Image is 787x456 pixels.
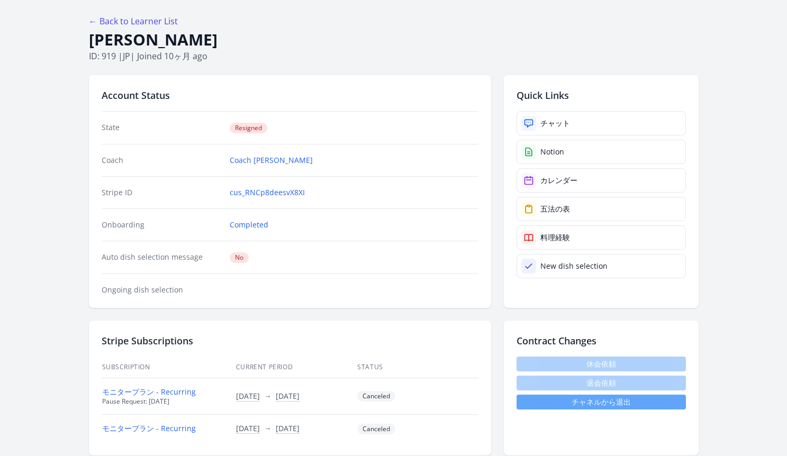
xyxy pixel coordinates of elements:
th: Subscription [102,357,236,378]
div: チャット [540,118,570,129]
a: Completed [230,220,268,230]
a: カレンダー [517,168,686,193]
div: New dish selection [540,261,608,271]
a: New dish selection [517,254,686,278]
button: [DATE] [236,391,260,402]
button: [DATE] [276,391,300,402]
span: 退会依頼 [517,376,686,390]
dt: Stripe ID [102,187,222,198]
dt: Auto dish selection message [102,252,222,263]
th: Current Period [236,357,357,378]
h2: Account Status [102,88,478,103]
span: 休会依頼 [517,357,686,371]
dt: State [102,122,222,133]
a: Notion [517,140,686,164]
a: Coach [PERSON_NAME] [230,155,313,166]
a: モニタープラン - Recurring [102,387,196,397]
a: cus_RNCp8deesvX8XI [230,187,305,198]
span: → [264,391,272,401]
a: チャネルから退出 [517,395,686,409]
span: Resigned [230,123,267,133]
a: ← Back to Learner List [89,15,178,27]
dt: Coach [102,155,222,166]
div: Pause Request: [DATE] [102,397,223,406]
button: [DATE] [236,423,260,434]
div: Notion [540,147,564,157]
h2: Quick Links [517,88,686,103]
span: Canceled [357,391,395,402]
h2: Contract Changes [517,333,686,348]
dt: Ongoing dish selection [102,285,222,295]
a: 料理経験 [517,225,686,250]
p: ID: 919 | | Joined 10ヶ月 ago [89,50,699,62]
div: カレンダー [540,175,577,186]
div: 五法の表 [540,204,570,214]
h1: [PERSON_NAME] [89,30,699,50]
a: 五法の表 [517,197,686,221]
th: Status [357,357,478,378]
span: Canceled [357,424,395,434]
span: → [264,423,272,433]
div: 料理経験 [540,232,570,243]
h2: Stripe Subscriptions [102,333,478,348]
dt: Onboarding [102,220,222,230]
button: [DATE] [276,423,300,434]
a: モニタープラン - Recurring [102,423,196,433]
span: No [230,252,249,263]
a: チャット [517,111,686,135]
span: jp [123,50,130,62]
